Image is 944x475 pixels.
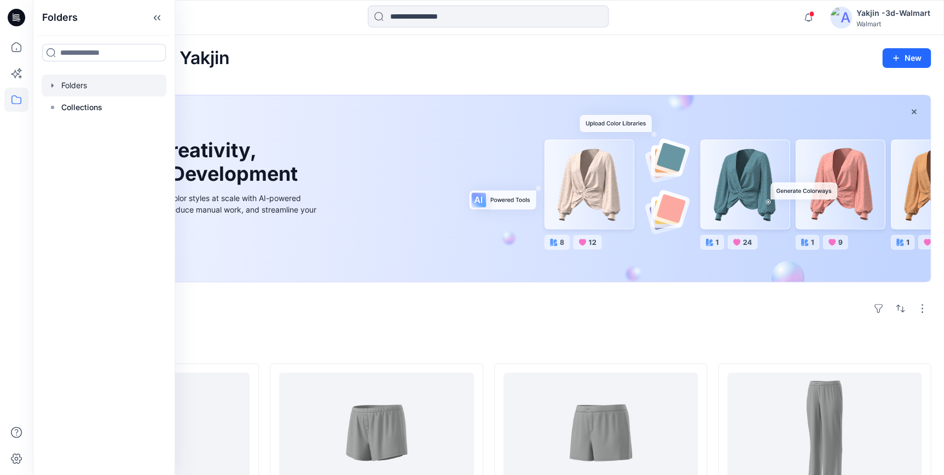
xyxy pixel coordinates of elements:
p: Collections [61,101,102,114]
div: Explore ideas faster and recolor styles at scale with AI-powered tools that boost creativity, red... [73,192,319,227]
div: Walmart [856,20,930,28]
img: avatar [830,7,852,28]
button: New [882,48,931,68]
h1: Unleash Creativity, Speed Up Development [73,139,303,186]
h4: Styles [46,339,931,352]
div: Yakjin -3d-Walmart [856,7,930,20]
a: Discover more [73,240,319,262]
